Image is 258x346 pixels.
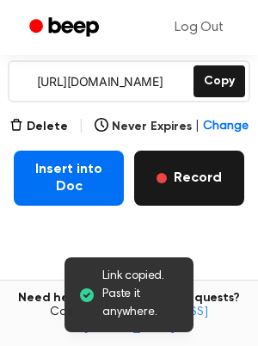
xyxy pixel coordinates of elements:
a: Log Out [157,7,241,48]
button: Copy [193,65,245,97]
a: [EMAIL_ADDRESS][DOMAIN_NAME] [83,306,208,334]
button: Never Expires|Change [95,118,249,136]
span: Change [203,118,249,136]
button: Record [134,151,244,206]
button: Insert into Doc [14,151,124,206]
span: | [78,116,84,137]
span: Link copied. Paste it anywhere. [102,268,180,322]
button: Delete [9,118,68,136]
span: Contact us [10,306,248,336]
a: Beep [17,11,114,45]
span: | [195,118,200,136]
